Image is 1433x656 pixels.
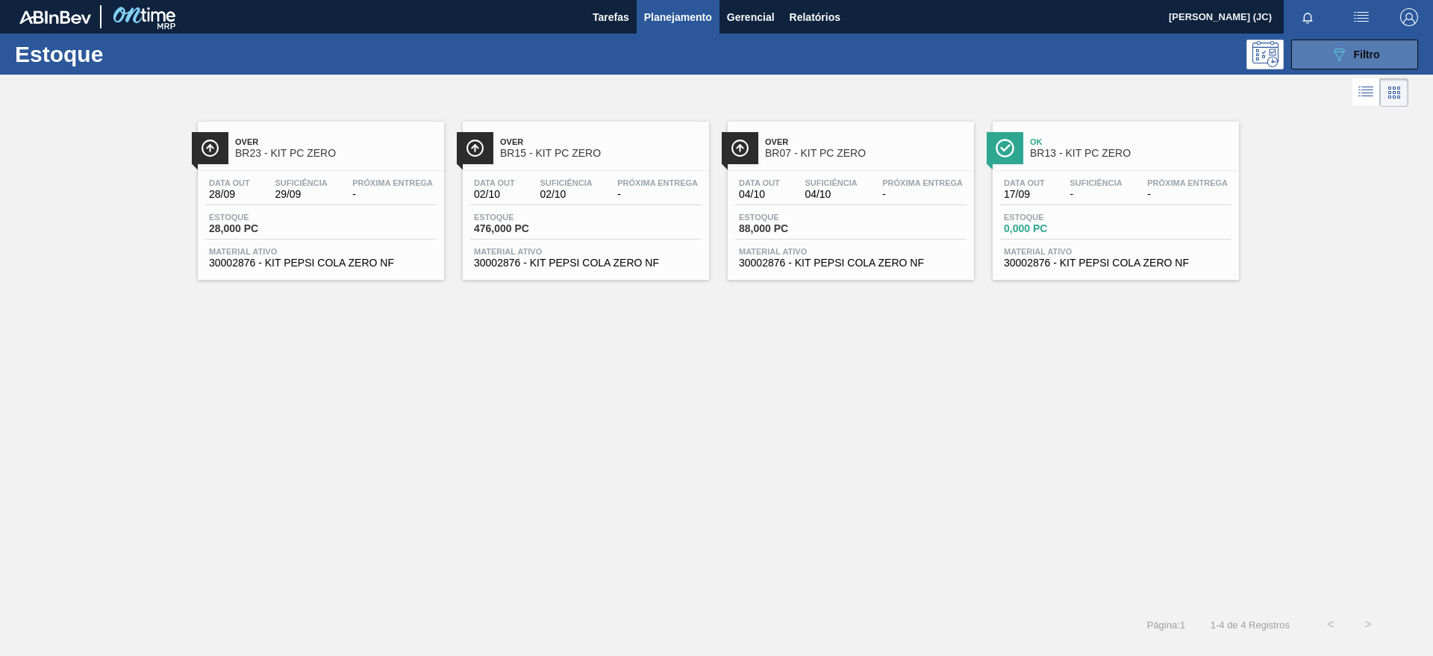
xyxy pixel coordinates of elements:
[716,110,981,280] a: ÍconeOverBR07 - KIT PC ZEROData out04/10Suficiência04/10Próxima Entrega-Estoque88,000 PCMaterial ...
[209,213,313,222] span: Estoque
[644,8,712,26] span: Planejamento
[209,257,433,269] span: 30002876 - KIT PEPSI COLA ZERO NF
[235,137,437,146] span: Over
[1147,189,1228,200] span: -
[882,178,963,187] span: Próxima Entrega
[1352,8,1370,26] img: userActions
[187,110,452,280] a: ÍconeOverBR23 - KIT PC ZEROData out28/09Suficiência29/09Próxima Entrega-Estoque28,000 PCMaterial ...
[882,189,963,200] span: -
[1208,619,1290,631] span: 1 - 4 de 4 Registros
[1004,247,1228,256] span: Material ativo
[15,46,238,63] h1: Estoque
[1147,619,1185,631] span: Página : 1
[500,148,702,159] span: BR15 - KIT PC ZERO
[617,189,698,200] span: -
[739,257,963,269] span: 30002876 - KIT PEPSI COLA ZERO NF
[474,257,698,269] span: 30002876 - KIT PEPSI COLA ZERO NF
[1349,606,1387,643] button: >
[805,189,857,200] span: 04/10
[235,148,437,159] span: BR23 - KIT PC ZERO
[1354,49,1380,60] span: Filtro
[996,139,1014,157] img: Ícone
[209,189,250,200] span: 28/09
[1070,178,1122,187] span: Suficiência
[1380,78,1408,107] div: Visão em Cards
[1004,178,1045,187] span: Data out
[1030,148,1231,159] span: BR13 - KIT PC ZERO
[540,189,592,200] span: 02/10
[1291,40,1418,69] button: Filtro
[474,223,578,234] span: 476,000 PC
[1030,137,1231,146] span: Ok
[765,148,967,159] span: BR07 - KIT PC ZERO
[19,10,91,24] img: TNhmsLtSVTkK8tSr43FrP2fwEKptu5GPRR3wAAAABJRU5ErkJggg==
[474,178,515,187] span: Data out
[765,137,967,146] span: Over
[474,213,578,222] span: Estoque
[1070,189,1122,200] span: -
[209,247,433,256] span: Material ativo
[466,139,484,157] img: Ícone
[1004,223,1108,234] span: 0,000 PC
[739,178,780,187] span: Data out
[209,223,313,234] span: 28,000 PC
[275,178,327,187] span: Suficiência
[209,178,250,187] span: Data out
[201,139,219,157] img: Ícone
[1352,78,1380,107] div: Visão em Lista
[790,8,840,26] span: Relatórios
[275,189,327,200] span: 29/09
[352,178,433,187] span: Próxima Entrega
[1246,40,1284,69] div: Pogramando: nenhum usuário selecionado
[1284,7,1331,28] button: Notificações
[1004,257,1228,269] span: 30002876 - KIT PEPSI COLA ZERO NF
[617,178,698,187] span: Próxima Entrega
[805,178,857,187] span: Suficiência
[1312,606,1349,643] button: <
[352,189,433,200] span: -
[500,137,702,146] span: Over
[474,189,515,200] span: 02/10
[739,213,843,222] span: Estoque
[593,8,629,26] span: Tarefas
[474,247,698,256] span: Material ativo
[540,178,592,187] span: Suficiência
[739,223,843,234] span: 88,000 PC
[452,110,716,280] a: ÍconeOverBR15 - KIT PC ZEROData out02/10Suficiência02/10Próxima Entrega-Estoque476,000 PCMaterial...
[739,247,963,256] span: Material ativo
[1004,213,1108,222] span: Estoque
[1147,178,1228,187] span: Próxima Entrega
[981,110,1246,280] a: ÍconeOkBR13 - KIT PC ZEROData out17/09Suficiência-Próxima Entrega-Estoque0,000 PCMaterial ativo30...
[739,189,780,200] span: 04/10
[731,139,749,157] img: Ícone
[1004,189,1045,200] span: 17/09
[1400,8,1418,26] img: Logout
[727,8,775,26] span: Gerencial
